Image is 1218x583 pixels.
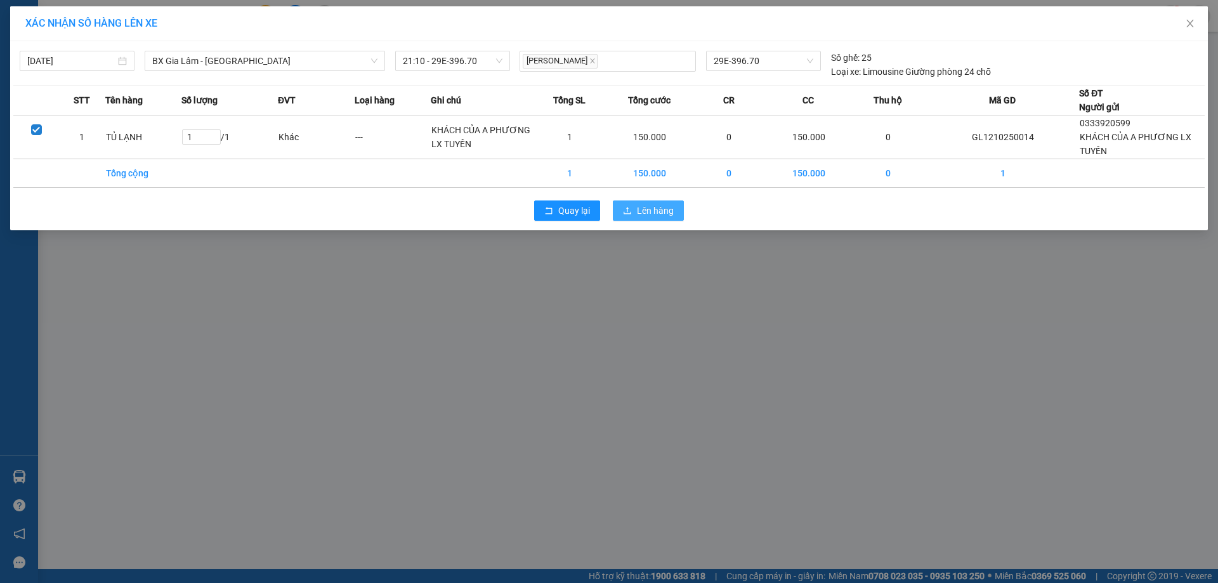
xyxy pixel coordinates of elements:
span: CR [723,93,735,107]
div: 25 [831,51,872,65]
td: Khác [278,115,355,159]
span: CC [802,93,814,107]
span: 21:10 - 29E-396.70 [403,51,502,70]
span: close [1185,18,1195,29]
span: 40 [PERSON_NAME] - [GEOGRAPHIC_DATA] [60,49,148,68]
span: Số ghế: [831,51,860,65]
span: 0333920599 [1080,118,1130,128]
input: 12/10/2025 [27,54,115,68]
span: XÁC NHẬN SỐ HÀNG LÊN XE [25,17,157,29]
div: Số ĐT Người gửi [1079,86,1120,114]
td: / 1 [181,115,278,159]
span: BX Gia Lâm - Quảng Ninh [152,51,377,70]
span: KHÁCH CỦA A PHƯƠNG LX TUYẾN [34,84,108,113]
td: 150.000 [767,159,849,188]
td: 1 [59,115,105,159]
span: close [589,58,596,64]
button: Close [1172,6,1208,42]
td: 0 [691,115,768,159]
td: --- [355,115,431,159]
strong: CÔNG TY TNHH DV DU LỊCH HẢI VÂN TRAVEL - VÂN ANH EXPRESS [60,7,193,36]
button: uploadLên hàng [613,200,684,221]
span: [PERSON_NAME] [523,54,598,69]
td: KHÁCH CỦA A PHƯƠNG LX TUYẾN [431,115,532,159]
span: down [370,57,378,65]
span: Tổng cước [628,93,671,107]
td: 1 [532,159,608,188]
td: Tổng cộng [105,159,182,188]
span: ĐVT [278,93,296,107]
span: Số lượng [181,93,218,107]
button: rollbackQuay lại [534,200,600,221]
span: Tên hàng [105,93,143,107]
td: 0 [691,159,768,188]
td: GL1210250014 [926,115,1079,159]
span: Loại hàng [355,93,395,107]
span: rollback [544,206,553,216]
span: Tổng SL [553,93,586,107]
td: 1 [926,159,1079,188]
span: upload [623,206,632,216]
span: Thu hộ [874,93,902,107]
span: Mã GD [989,93,1016,107]
strong: 1900088888 [101,37,148,47]
td: 150.000 [767,115,849,159]
span: Lên hàng [637,204,674,218]
td: 1 [532,115,608,159]
div: Limousine Giường phòng 24 chỗ [831,65,991,79]
span: Quay lại [558,204,590,218]
span: Loại xe: [831,65,861,79]
td: 0 [850,159,927,188]
td: 150.000 [608,159,691,188]
span: KHÁCH CỦA A PHƯƠNG LX TUYẾN [1080,132,1191,156]
span: 29E-396.70 [714,51,813,70]
span: STT [74,93,90,107]
span: HOTLINE : [60,37,101,47]
span: Ghi chú [431,93,461,107]
td: 0 [850,115,927,159]
td: 150.000 [608,115,691,159]
img: logo [13,16,55,58]
td: TỦ LẠNH [105,115,182,159]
